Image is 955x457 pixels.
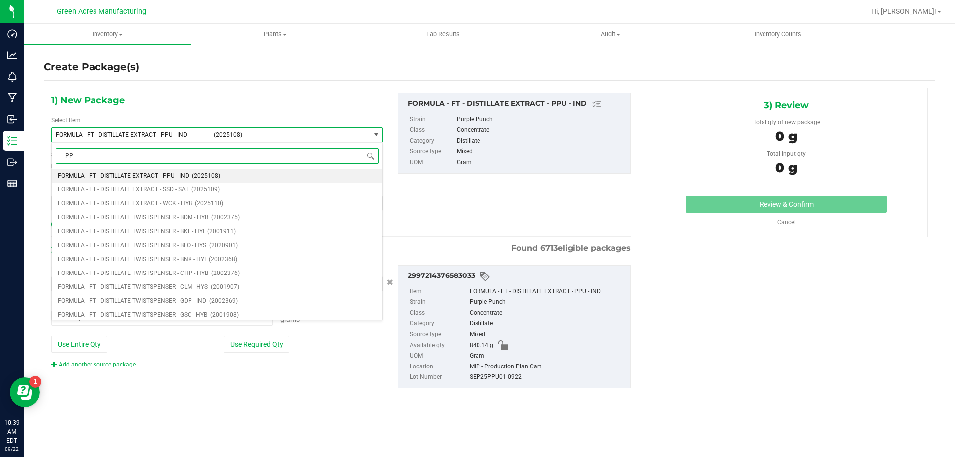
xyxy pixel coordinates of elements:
label: Source type [410,146,455,157]
span: Total input qty [767,150,806,157]
inline-svg: Reports [7,179,17,188]
a: Inventory [24,24,191,45]
label: Select Item [51,116,81,125]
div: Mixed [457,146,625,157]
span: FORMULA - FT - DISTILLATE EXTRACT - PPU - IND [56,131,208,138]
a: Lab Results [359,24,527,45]
iframe: Resource center unread badge [29,376,41,388]
inline-svg: Analytics [7,50,17,60]
div: MIP - Production Plan Cart [470,362,625,372]
span: Inventory Counts [741,30,815,39]
p: 09/22 [4,445,19,453]
label: Source type [410,329,468,340]
label: Category [410,318,468,329]
span: Hi, [PERSON_NAME]! [871,7,936,15]
label: Item [410,286,468,297]
div: Mixed [470,329,625,340]
span: Grams [280,315,300,323]
iframe: Resource center [10,377,40,407]
inline-svg: Outbound [7,157,17,167]
div: Gram [470,351,625,362]
label: Class [410,125,455,136]
label: UOM [410,157,455,168]
label: Available qty [410,340,468,351]
div: FORMULA - FT - DISTILLATE EXTRACT - PPU - IND [470,286,625,297]
span: (2025108) [214,131,366,138]
span: Audit [527,30,694,39]
span: Total qty of new package [753,119,820,126]
a: Audit [527,24,694,45]
label: UOM [410,351,468,362]
label: Strain [410,297,468,308]
label: Strain [410,114,455,125]
button: Cancel button [384,275,396,290]
span: 0 g [775,128,797,144]
span: 3) Review [764,98,809,113]
div: Concentrate [470,308,625,319]
label: Category [410,136,455,147]
a: Cancel [777,219,796,226]
p: 10:39 AM EDT [4,418,19,445]
span: Green Acres Manufacturing [57,7,146,16]
button: Use Entire Qty [51,336,107,353]
a: Plants [191,24,359,45]
a: Inventory Counts [694,24,862,45]
label: Location [410,362,468,372]
span: 1) New Package [51,93,125,108]
div: Distillate [457,136,625,147]
div: Gram [457,157,625,168]
div: Distillate [470,318,625,329]
div: SEP25PPU01-0922 [470,372,625,383]
inline-svg: Inventory [7,136,17,146]
span: 6713 [540,243,558,253]
span: Inventory [24,30,191,39]
span: Lab Results [413,30,473,39]
inline-svg: Monitoring [7,72,17,82]
span: select [370,128,382,142]
div: Purple Punch [470,297,625,308]
label: Lot Number [410,372,468,383]
span: Plants [192,30,359,39]
label: Class [410,308,468,319]
inline-svg: Manufacturing [7,93,17,103]
button: Review & Confirm [686,196,887,213]
span: 840.14 g [470,340,493,351]
div: 2997214376583033 [408,271,625,282]
span: Found eligible packages [511,242,631,254]
div: FORMULA - FT - DISTILLATE EXTRACT - PPU - IND [408,98,625,110]
div: Purple Punch [457,114,625,125]
inline-svg: Inbound [7,114,17,124]
inline-svg: Dashboard [7,29,17,39]
a: Add another source package [51,361,136,368]
h4: Create Package(s) [44,60,139,74]
button: Use Required Qty [224,336,289,353]
span: 0 g [775,160,797,176]
div: Concentrate [457,125,625,136]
